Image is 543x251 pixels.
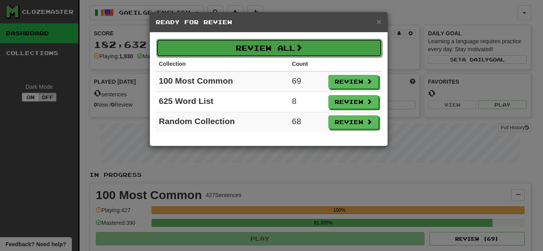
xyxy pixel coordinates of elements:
[156,71,289,92] td: 100 Most Common
[328,115,378,129] button: Review
[289,112,325,132] td: 68
[156,92,289,112] td: 625 Word List
[328,75,378,88] button: Review
[289,71,325,92] td: 69
[289,57,325,71] th: Count
[156,18,382,26] h5: Ready for Review
[376,17,381,26] button: Close
[289,92,325,112] td: 8
[376,17,381,26] span: ×
[156,112,289,132] td: Random Collection
[156,57,289,71] th: Collection
[156,39,382,57] button: Review All
[328,95,378,109] button: Review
